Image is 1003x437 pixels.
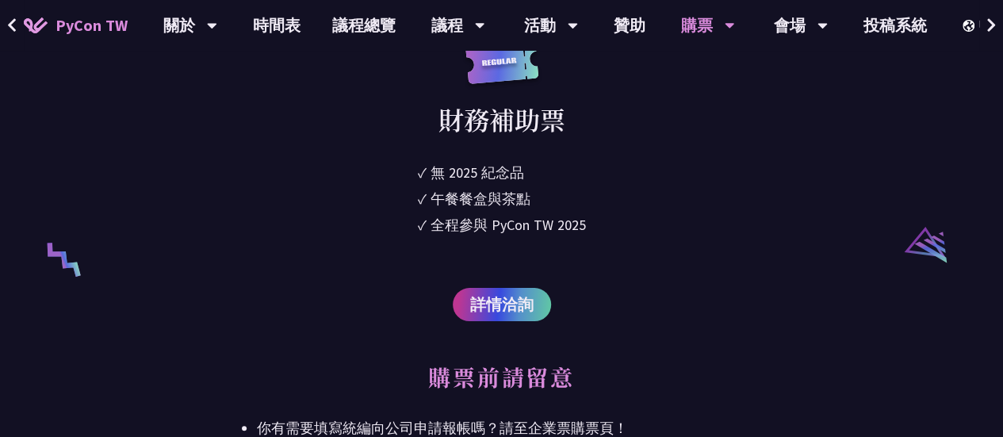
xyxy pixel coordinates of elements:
[8,6,144,45] a: PyCon TW
[431,162,524,183] div: 無 2025 紀念品
[453,288,551,321] a: 詳情洽詢
[24,17,48,33] img: Home icon of PyCon TW 2025
[418,214,586,236] li: ✓
[56,13,128,37] span: PyCon TW
[257,361,746,408] h2: 購票前請留意
[462,40,542,101] img: regular.8f272d9.svg
[438,100,565,138] div: 財務補助票
[470,293,534,316] span: 詳情洽詢
[431,188,530,209] div: 午餐餐盒與茶點
[431,214,586,236] div: 全程參與 PyCon TW 2025
[418,188,586,209] li: ✓
[963,20,978,32] img: Locale Icon
[418,162,586,183] li: ✓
